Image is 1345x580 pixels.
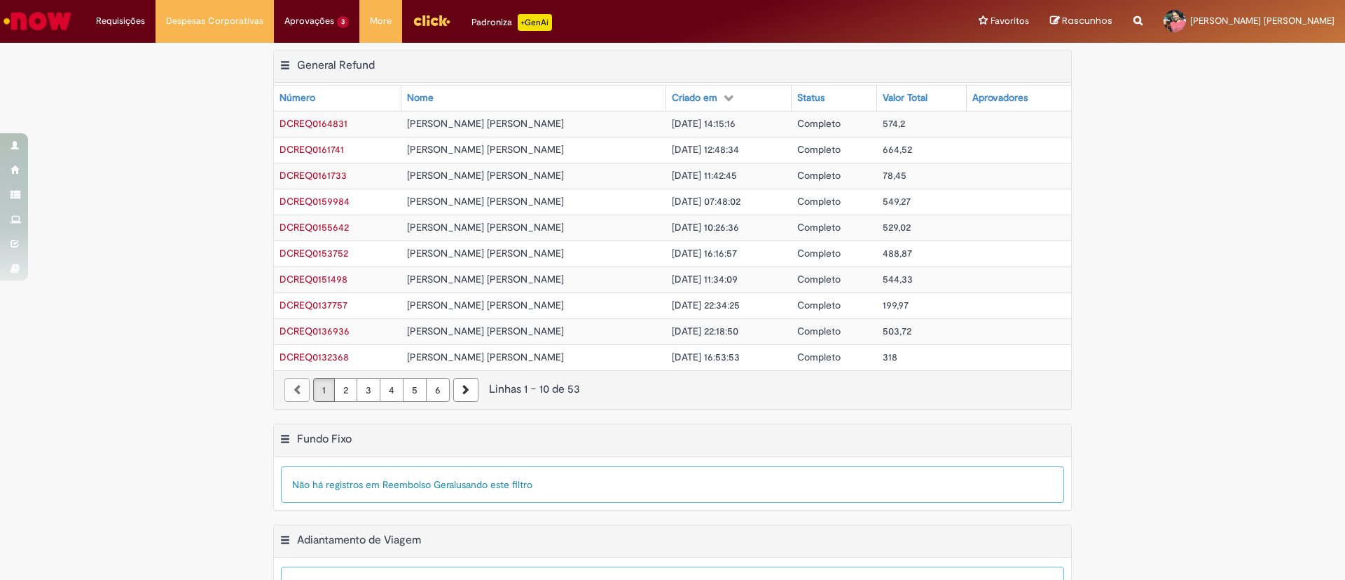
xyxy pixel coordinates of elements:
a: Página 6 [426,378,450,402]
a: Página 5 [403,378,427,402]
span: [PERSON_NAME] [PERSON_NAME] [407,299,564,311]
span: DCREQ0159984 [280,195,350,208]
span: [DATE] 07:48:02 [672,195,740,208]
span: DCREQ0164831 [280,117,347,130]
span: [DATE] 11:34:09 [672,273,738,285]
span: 529,02 [883,221,911,234]
span: usando este filtro [456,478,532,491]
span: [DATE] 14:15:16 [672,117,736,130]
span: Completo [797,273,841,285]
span: [DATE] 22:34:25 [672,299,740,311]
span: Completo [797,143,841,156]
a: Abrir Registro: DCREQ0159984 [280,195,350,208]
span: [PERSON_NAME] [PERSON_NAME] [407,169,564,182]
div: Padroniza [471,14,552,31]
span: [DATE] 12:48:34 [672,143,739,156]
span: 549,27 [883,195,911,208]
span: DCREQ0155642 [280,221,349,234]
div: Linhas 1 − 10 de 53 [284,382,1061,398]
span: [PERSON_NAME] [PERSON_NAME] [407,195,564,208]
span: Requisições [96,14,145,28]
span: [PERSON_NAME] [PERSON_NAME] [407,351,564,363]
span: Rascunhos [1062,14,1112,27]
span: 3 [337,16,349,28]
span: [PERSON_NAME] [PERSON_NAME] [407,325,564,337]
span: Completo [797,325,841,337]
span: [PERSON_NAME] [PERSON_NAME] [407,143,564,156]
span: [DATE] 16:53:53 [672,351,740,363]
nav: paginação [274,370,1071,409]
span: 664,52 [883,143,912,156]
span: 318 [883,351,897,363]
span: Completo [797,169,841,182]
span: DCREQ0136936 [280,325,350,337]
a: Página 2 [334,378,357,402]
div: Valor Total [883,91,927,105]
span: Completo [797,195,841,208]
div: Status [797,91,825,105]
div: Nome [407,91,434,105]
span: DCREQ0137757 [280,299,347,311]
a: Próxima página [453,378,478,402]
span: [PERSON_NAME] [PERSON_NAME] [407,221,564,234]
span: Completo [797,299,841,311]
span: [PERSON_NAME] [PERSON_NAME] [407,117,564,130]
img: click_logo_yellow_360x200.png [413,10,450,31]
span: DCREQ0161741 [280,143,344,156]
span: [PERSON_NAME] [PERSON_NAME] [1190,15,1334,27]
span: 78,45 [883,169,906,182]
span: Completo [797,117,841,130]
a: Página 3 [357,378,380,402]
span: Completo [797,221,841,234]
h2: Fundo Fixo [297,432,352,446]
span: 199,97 [883,299,909,311]
div: Não há registros em Reembolso Geral [281,466,1064,503]
span: Favoritos [991,14,1029,28]
img: ServiceNow [1,7,74,35]
h2: Adiantamento de Viagem [297,533,421,547]
span: 544,33 [883,273,913,285]
a: Abrir Registro: DCREQ0161741 [280,143,344,156]
span: [PERSON_NAME] [PERSON_NAME] [407,273,564,285]
span: 574,2 [883,117,905,130]
a: Abrir Registro: DCREQ0137757 [280,299,347,311]
span: 503,72 [883,325,911,337]
a: Abrir Registro: DCREQ0155642 [280,221,349,234]
a: Abrir Registro: DCREQ0164831 [280,117,347,130]
span: [PERSON_NAME] [PERSON_NAME] [407,247,564,259]
span: Completo [797,247,841,259]
button: Fundo Fixo Menu de contexto [280,432,291,450]
span: [DATE] 10:26:36 [672,221,739,234]
div: Aprovadores [972,91,1028,105]
span: [DATE] 11:42:45 [672,169,737,182]
div: Criado em [672,91,717,105]
span: Aprovações [284,14,334,28]
div: Número [280,91,315,105]
p: +GenAi [518,14,552,31]
a: Abrir Registro: DCREQ0151498 [280,273,347,285]
span: DCREQ0161733 [280,169,347,182]
span: [DATE] 16:16:57 [672,247,737,259]
a: Rascunhos [1050,15,1112,28]
span: DCREQ0153752 [280,247,348,259]
span: 488,87 [883,247,912,259]
h2: General Refund [297,58,375,72]
span: [DATE] 22:18:50 [672,325,738,337]
a: Abrir Registro: DCREQ0136936 [280,325,350,337]
button: General Refund Menu de contexto [280,58,291,76]
a: Abrir Registro: DCREQ0161733 [280,169,347,182]
a: Abrir Registro: DCREQ0132368 [280,351,349,363]
button: Adiantamento de Viagem Menu de contexto [280,533,291,551]
a: Página 4 [380,378,403,402]
span: More [370,14,392,28]
span: Completo [797,351,841,363]
span: DCREQ0132368 [280,351,349,363]
span: DCREQ0151498 [280,273,347,285]
a: Página 1 [313,378,335,402]
a: Abrir Registro: DCREQ0153752 [280,247,348,259]
span: Despesas Corporativas [166,14,263,28]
